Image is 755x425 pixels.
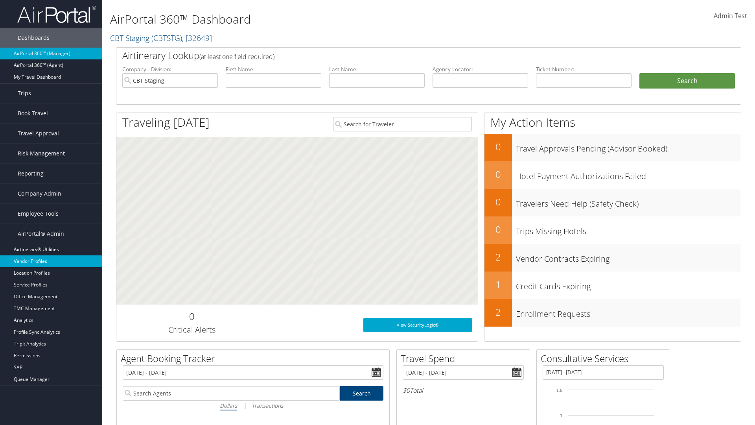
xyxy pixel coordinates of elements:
[340,386,384,401] a: Search
[17,5,96,24] img: airportal-logo.png
[484,223,512,236] h2: 0
[639,73,735,89] button: Search
[484,299,741,327] a: 2Enrollment Requests
[484,305,512,319] h2: 2
[484,114,741,131] h1: My Action Items
[333,117,472,131] input: Search for Traveler
[18,204,59,224] span: Employee Tools
[516,194,741,209] h3: Travelers Need Help (Safety Check)
[433,65,528,73] label: Agency Locator:
[18,103,48,123] span: Book Travel
[122,324,261,335] h3: Critical Alerts
[110,33,212,43] a: CBT Staging
[252,402,283,409] i: Transactions
[182,33,212,43] span: , [ 32649 ]
[484,250,512,264] h2: 2
[403,386,524,395] h6: Total
[151,33,182,43] span: ( CBTSTG )
[536,65,632,73] label: Ticket Number:
[484,195,512,209] h2: 0
[110,11,535,28] h1: AirPortal 360™ Dashboard
[484,140,512,153] h2: 0
[560,413,562,418] tspan: 1
[122,310,261,323] h2: 0
[329,65,425,73] label: Last Name:
[199,52,274,61] span: (at least one field required)
[18,28,50,48] span: Dashboards
[484,161,741,189] a: 0Hotel Payment Authorizations Failed
[220,402,237,409] i: Dollars
[18,184,61,203] span: Company Admin
[484,244,741,272] a: 2Vendor Contracts Expiring
[403,386,410,395] span: $0
[363,318,472,332] a: View SecurityLogic®
[123,386,340,401] input: Search Agents
[516,277,741,292] h3: Credit Cards Expiring
[516,305,741,320] h3: Enrollment Requests
[556,388,562,393] tspan: 1.5
[18,83,31,103] span: Trips
[121,352,389,365] h2: Agent Booking Tracker
[18,164,44,183] span: Reporting
[714,11,747,20] span: Admin Test
[18,124,59,143] span: Travel Approval
[516,167,741,182] h3: Hotel Payment Authorizations Failed
[18,144,65,163] span: Risk Management
[18,224,64,244] span: AirPortal® Admin
[401,352,530,365] h2: Travel Spend
[484,189,741,216] a: 0Travelers Need Help (Safety Check)
[714,4,747,28] a: Admin Test
[122,49,683,62] h2: Airtinerary Lookup
[123,401,383,410] div: |
[541,352,670,365] h2: Consultative Services
[516,139,741,154] h3: Travel Approvals Pending (Advisor Booked)
[516,249,741,264] h3: Vendor Contracts Expiring
[122,65,218,73] label: Company - Division:
[484,278,512,291] h2: 1
[226,65,321,73] label: First Name:
[122,114,210,131] h1: Traveling [DATE]
[484,168,512,181] h2: 0
[516,222,741,237] h3: Trips Missing Hotels
[484,216,741,244] a: 0Trips Missing Hotels
[484,134,741,161] a: 0Travel Approvals Pending (Advisor Booked)
[484,272,741,299] a: 1Credit Cards Expiring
